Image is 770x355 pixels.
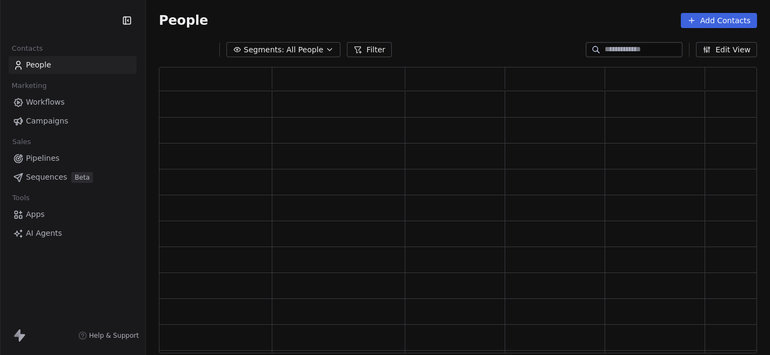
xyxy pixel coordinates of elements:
button: Filter [347,42,392,57]
span: All People [286,44,323,56]
a: Campaigns [9,112,137,130]
span: Beta [71,172,93,183]
span: People [26,59,51,71]
span: Pipelines [26,153,59,164]
span: Help & Support [89,331,139,340]
span: Sequences [26,172,67,183]
span: People [159,12,208,29]
span: Segments: [244,44,284,56]
span: AI Agents [26,228,62,239]
span: Tools [8,190,34,206]
a: Help & Support [78,331,139,340]
a: Apps [9,206,137,223]
span: Workflows [26,97,65,108]
span: Sales [8,134,36,150]
a: Pipelines [9,149,137,167]
button: Add Contacts [681,13,757,28]
span: Marketing [7,78,51,94]
span: Apps [26,209,45,220]
a: People [9,56,137,74]
a: SequencesBeta [9,168,137,186]
a: Workflows [9,93,137,111]
button: Edit View [696,42,757,57]
span: Contacts [7,40,48,57]
a: AI Agents [9,224,137,242]
span: Campaigns [26,115,68,127]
